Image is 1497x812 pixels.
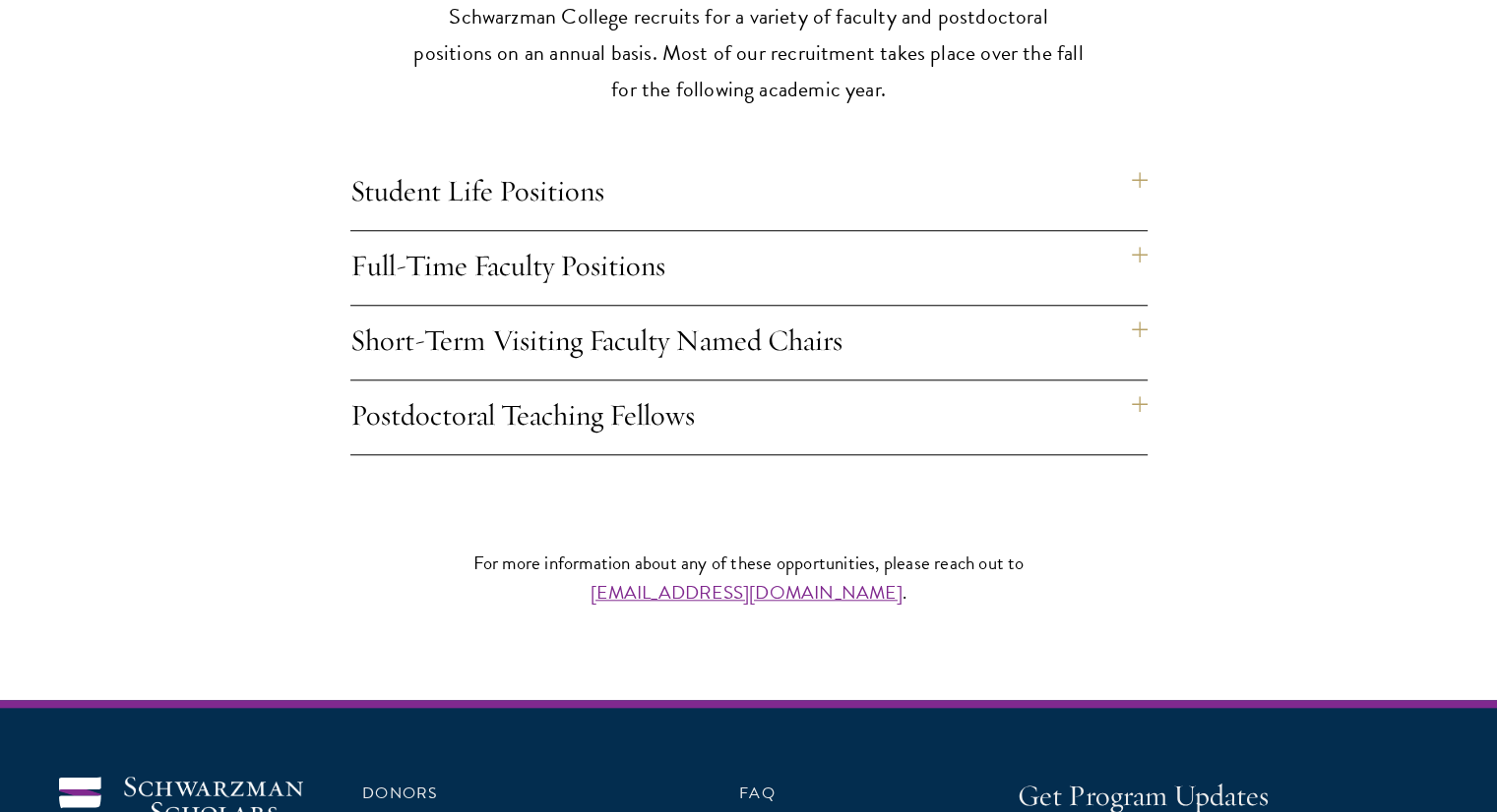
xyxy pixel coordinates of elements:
[350,156,1148,230] h4: Student Life Positions
[350,306,1148,379] h4: Short-Term Visiting Faculty Named Chairs
[739,782,776,805] a: FAQ
[350,231,1148,305] h4: Full-Time Faculty Positions
[218,549,1280,606] p: For more information about any of these opportunities, please reach out to .
[350,380,1148,454] h4: Postdoctoral Teaching Fellows
[362,782,438,805] a: Donors
[591,578,903,607] a: [EMAIL_ADDRESS][DOMAIN_NAME]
